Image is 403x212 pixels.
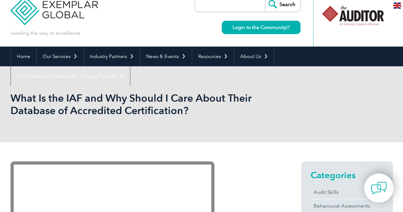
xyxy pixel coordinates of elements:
[286,26,290,29] img: open_square.png
[11,66,130,86] a: Find Certified Professional / Training Provider
[11,30,80,37] p: Leading the way to excellence
[311,186,383,199] a: Audit Skills
[234,47,274,66] a: About Us
[311,170,383,180] h2: Categories
[84,47,140,66] a: Industry Partners
[393,3,401,9] img: en
[371,180,387,196] img: contact-chat.png
[192,47,234,66] a: Resources
[140,47,192,66] a: News & Events
[37,47,83,66] a: Our Services
[222,21,300,34] a: Login to the Community
[11,47,36,66] a: Home
[11,92,255,117] h1: What Is the IAF and Why Should I Care About Their Database of Accredited Certification?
